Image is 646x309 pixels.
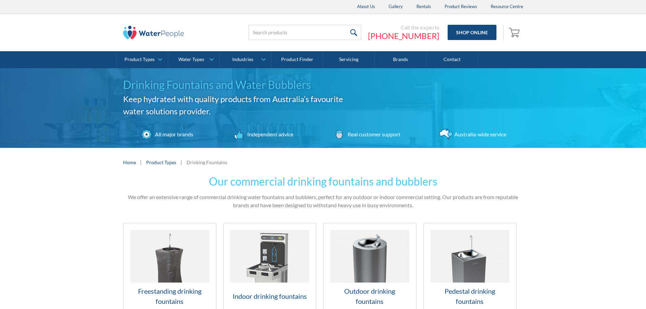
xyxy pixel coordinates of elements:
[375,51,426,68] a: Brands
[509,27,522,38] img: shopping cart
[453,130,506,138] div: Australia-wide service
[272,51,323,68] a: Product Finder
[368,24,439,31] div: Call the experts
[178,57,204,62] div: Water Types
[249,25,361,40] input: Search products
[230,291,309,301] h3: Indoor drinking fountains
[153,130,193,138] div: All major brands
[123,193,523,209] p: We offer an extensive range of commercial drinking water fountains and bubblers, perfect for any ...
[123,26,184,39] img: The Water People
[180,158,183,166] div: |
[139,158,143,166] div: |
[123,93,354,117] h2: Keep hydrated with quality products from Australia’s favourite water solutions provider.
[123,159,136,166] a: Home
[168,51,219,68] a: Water Types
[123,173,523,190] h2: Our commercial drinking fountains and bubblers
[448,25,496,40] a: Shop Online
[124,57,155,62] div: Product Types
[220,51,271,68] a: Industries
[507,24,523,41] a: Open empty cart
[130,286,209,306] h3: Freestanding drinking fountains
[330,286,409,306] h3: Outdoor drinking fountains
[346,130,400,138] div: Real customer support
[368,31,439,41] a: [PHONE_NUMBER]
[430,286,509,306] h3: Pedestal drinking fountains
[146,159,176,166] a: Product Types
[123,77,354,93] h1: Drinking Fountains and Water Bubblers
[187,159,227,166] div: Drinking Fountains
[427,51,478,68] a: Contact
[232,57,253,62] div: Industries
[323,51,375,68] a: Servicing
[246,130,293,138] div: Independent advice
[117,51,168,68] a: Product Types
